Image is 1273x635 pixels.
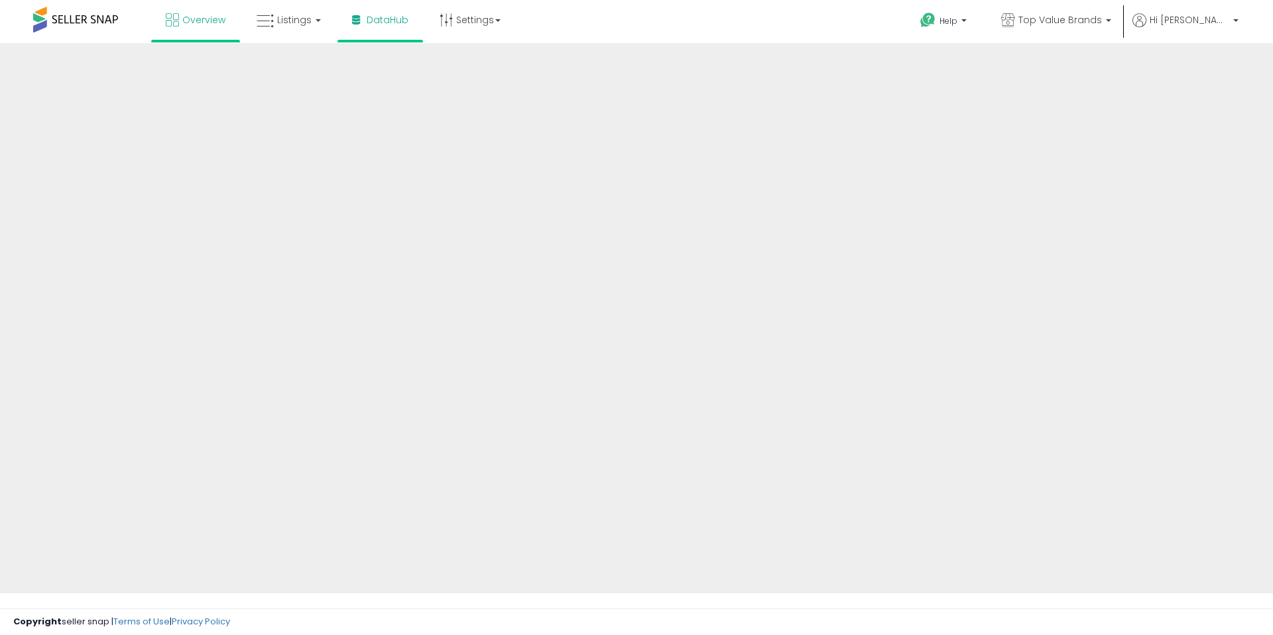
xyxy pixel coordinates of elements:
span: Hi [PERSON_NAME] [1150,13,1229,27]
span: DataHub [367,13,408,27]
span: Listings [277,13,312,27]
a: Help [910,2,980,43]
i: Get Help [920,12,936,29]
a: Hi [PERSON_NAME] [1132,13,1239,43]
span: Overview [182,13,225,27]
span: Top Value Brands [1018,13,1102,27]
span: Help [940,15,957,27]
